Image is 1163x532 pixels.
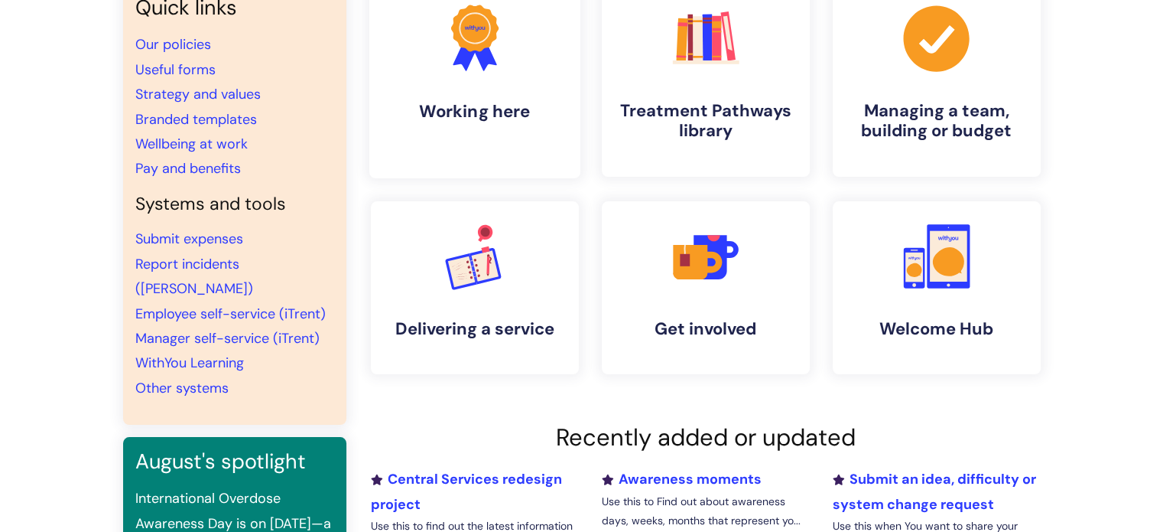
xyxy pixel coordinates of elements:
[371,470,562,513] a: Central Services redesign project
[135,35,211,54] a: Our policies
[601,492,809,530] p: Use this to Find out about awareness days, weeks, months that represent yo...
[135,329,320,348] a: Manager self-service (iTrent)
[135,379,229,397] a: Other systems
[845,101,1028,142] h4: Managing a team, building or budget
[135,449,334,474] h3: August's spotlight
[371,201,579,374] a: Delivering a service
[845,319,1028,339] h4: Welcome Hub
[614,319,798,339] h4: Get involved
[135,230,243,248] a: Submit expenses
[833,201,1041,374] a: Welcome Hub
[135,354,244,372] a: WithYou Learning
[382,101,568,122] h4: Working here
[614,101,798,142] h4: Treatment Pathways library
[135,110,257,129] a: Branded templates
[832,470,1035,513] a: Submit an idea, difficulty or system change request
[601,470,761,488] a: Awareness moments
[602,201,810,374] a: Get involved
[135,255,253,298] a: Report incidents ([PERSON_NAME])
[135,159,241,178] a: Pay and benefits
[135,135,248,153] a: Wellbeing at work
[383,319,567,339] h4: Delivering a service
[135,194,334,215] h4: Systems and tools
[135,60,216,79] a: Useful forms
[135,305,326,323] a: Employee self-service (iTrent)
[371,423,1041,452] h2: Recently added or updated
[135,85,261,103] a: Strategy and values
